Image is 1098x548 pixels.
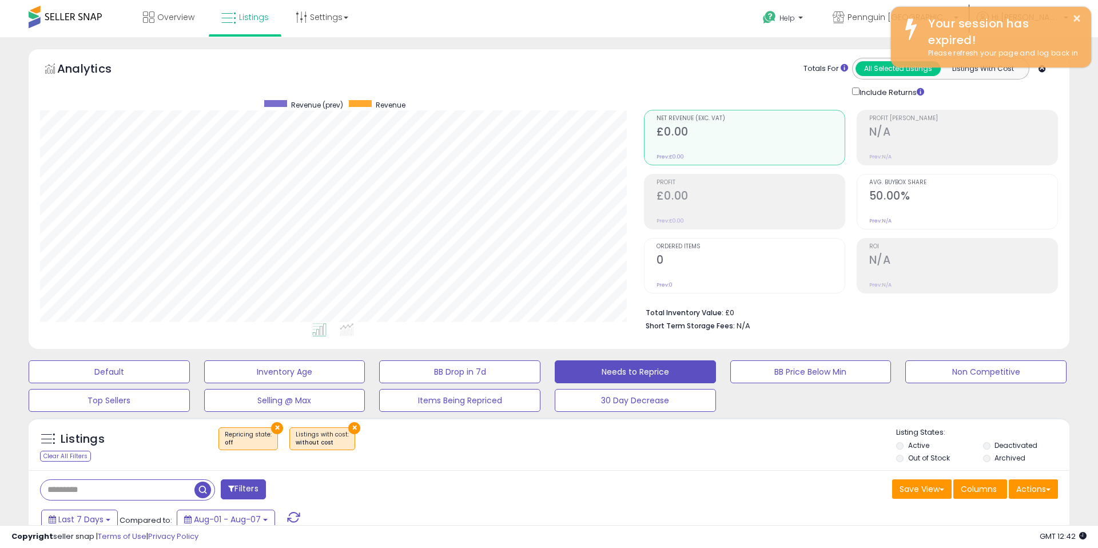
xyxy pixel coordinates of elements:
[157,11,194,23] span: Overview
[57,61,134,80] h5: Analytics
[11,531,53,542] strong: Copyright
[296,430,349,447] span: Listings with cost :
[646,321,735,331] b: Short Term Storage Fees:
[961,483,997,495] span: Columns
[869,116,1057,122] span: Profit [PERSON_NAME]
[657,116,845,122] span: Net Revenue (Exc. VAT)
[856,61,941,76] button: All Selected Listings
[994,453,1025,463] label: Archived
[555,360,716,383] button: Needs to Reprice
[730,360,892,383] button: BB Price Below Min
[994,440,1037,450] label: Deactivated
[657,253,845,269] h2: 0
[908,440,929,450] label: Active
[657,281,673,288] small: Prev: 0
[239,11,269,23] span: Listings
[225,439,272,447] div: off
[379,389,540,412] button: Items Being Repriced
[11,531,198,542] div: seller snap | |
[58,514,104,525] span: Last 7 Days
[555,389,716,412] button: 30 Day Decrease
[657,153,684,160] small: Prev: £0.00
[657,125,845,141] h2: £0.00
[177,510,275,529] button: Aug-01 - Aug-07
[296,439,349,447] div: without cost
[953,479,1007,499] button: Columns
[61,431,105,447] h5: Listings
[657,180,845,186] span: Profit
[148,531,198,542] a: Privacy Policy
[657,244,845,250] span: Ordered Items
[657,189,845,205] h2: £0.00
[29,389,190,412] button: Top Sellers
[291,100,343,110] span: Revenue (prev)
[204,360,365,383] button: Inventory Age
[29,360,190,383] button: Default
[762,10,777,25] i: Get Help
[737,320,750,331] span: N/A
[869,180,1057,186] span: Avg. Buybox Share
[869,153,892,160] small: Prev: N/A
[892,479,952,499] button: Save View
[844,85,938,98] div: Include Returns
[1009,479,1058,499] button: Actions
[204,389,365,412] button: Selling @ Max
[225,430,272,447] span: Repricing state :
[848,11,950,23] span: Pennguin [GEOGRAPHIC_DATA]
[920,15,1083,48] div: Your session has expired!
[98,531,146,542] a: Terms of Use
[1072,11,1081,26] button: ×
[1040,531,1087,542] span: 2025-08-18 12:42 GMT
[379,360,540,383] button: BB Drop in 7d
[348,422,360,434] button: ×
[657,217,684,224] small: Prev: £0.00
[905,360,1067,383] button: Non Competitive
[869,253,1057,269] h2: N/A
[41,510,118,529] button: Last 7 Days
[779,13,795,23] span: Help
[803,63,848,74] div: Totals For
[646,308,723,317] b: Total Inventory Value:
[940,61,1025,76] button: Listings With Cost
[754,2,814,37] a: Help
[869,189,1057,205] h2: 50.00%
[869,125,1057,141] h2: N/A
[869,244,1057,250] span: ROI
[646,305,1049,319] li: £0
[869,281,892,288] small: Prev: N/A
[271,422,283,434] button: ×
[376,100,405,110] span: Revenue
[40,451,91,462] div: Clear All Filters
[908,453,950,463] label: Out of Stock
[920,48,1083,59] div: Please refresh your page and log back in
[869,217,892,224] small: Prev: N/A
[194,514,261,525] span: Aug-01 - Aug-07
[896,427,1069,438] p: Listing States:
[221,479,265,499] button: Filters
